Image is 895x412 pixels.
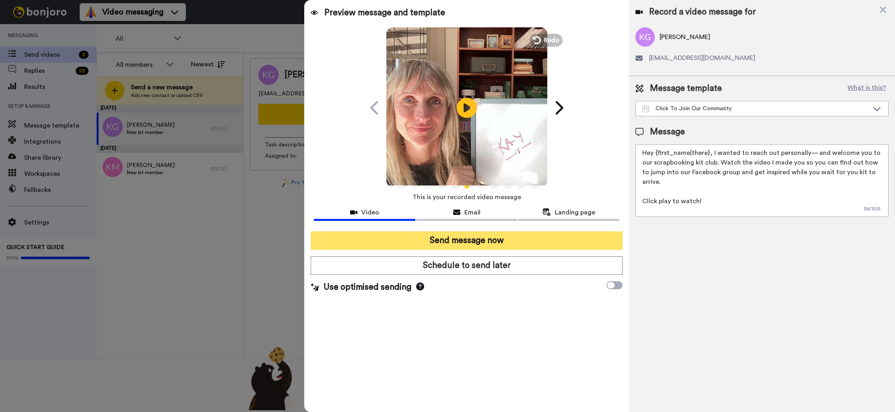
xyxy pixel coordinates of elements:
[37,25,110,31] b: HAPPY ANNIVERSARY!!
[361,208,379,217] span: Video
[650,126,685,138] span: Message
[464,208,480,217] span: Email
[635,144,889,217] textarea: Hey {first_name|there}, I wanted to reach out personally— and welcome you to our scrapbooking kit...
[18,14,31,27] img: Profile image for Grant
[845,82,889,95] button: What is this?
[412,188,521,206] span: This is your recorded video message
[35,113,143,121] p: Message from Grant, sent 2w ago
[35,12,143,21] div: Hey [PERSON_NAME],
[35,60,143,108] iframe: vimeo
[311,231,623,250] button: Send message now
[12,7,149,126] div: message notification from Grant, 2w ago. Hey Anna, HAPPY ANNIVERSARY!! From the whole team and my...
[555,208,595,217] span: Landing page
[649,53,755,63] span: [EMAIL_ADDRESS][DOMAIN_NAME]
[35,24,143,56] div: From the whole team and myself, thank you so much for staying with us for a whole year.
[311,256,623,275] button: Schedule to send later
[324,281,411,293] span: Use optimised sending
[642,106,649,112] img: Message-temps.svg
[642,105,869,113] div: Click To Join Our Community
[650,82,722,95] span: Message template
[35,12,143,112] div: Message content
